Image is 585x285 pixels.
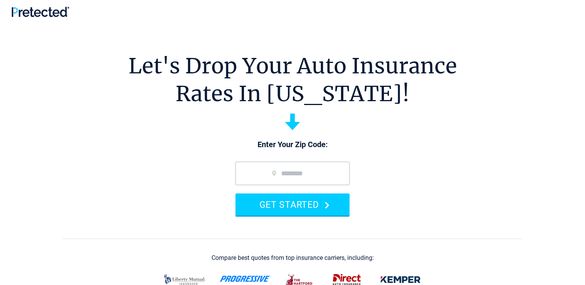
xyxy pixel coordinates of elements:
p: Enter Your Zip Code: [228,139,357,150]
input: zip code [235,162,350,185]
img: progressive [220,276,271,282]
button: GET STARTED [235,193,350,215]
div: Compare best quotes from top insurance carriers, including: [211,254,374,261]
h1: Let's Drop Your Auto Insurance Rates In [US_STATE]! [128,52,457,108]
img: Pretected Logo [12,7,69,17]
